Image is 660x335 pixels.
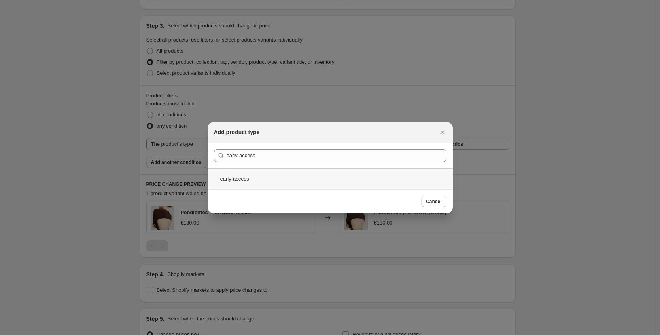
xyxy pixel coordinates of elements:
button: Cancel [421,196,446,207]
h2: Add product type [214,128,260,136]
input: Search product types [227,149,446,162]
button: Close [437,127,448,138]
div: early-access [208,168,453,189]
span: Cancel [426,198,441,205]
